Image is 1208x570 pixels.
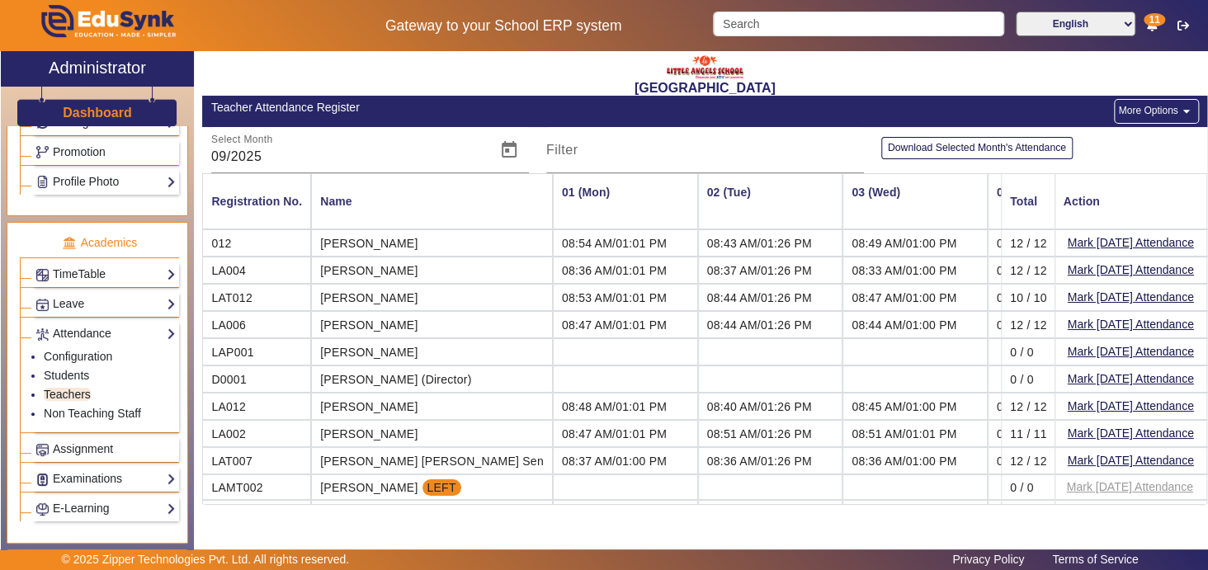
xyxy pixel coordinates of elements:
span: 08:51 AM/01:26 PM [707,427,812,440]
button: Mark [DATE] Attendance [1066,260,1196,280]
button: Open calendar [489,130,529,170]
span: 08:37 AM/01:26 PM [707,264,812,277]
button: Mark [DATE] Attendance [1066,369,1196,389]
a: Promotion [35,143,176,162]
mat-cell: LA002 [202,420,311,447]
span: 08:44 AM/01:00 PM [852,318,956,332]
mat-header-cell: Registration No. [202,173,311,229]
mat-cell: 12 / 12 [1001,229,1056,257]
span: 08:45 AM/01:00 PM [852,400,956,413]
mat-cell: 0 / 0 [1001,338,1056,365]
span: 08:33 AM/01:00 PM [852,264,956,277]
a: Privacy Policy [944,549,1032,570]
span: 08:48 AM/01:01 PM [562,400,667,413]
mat-cell: [PERSON_NAME] [311,229,553,257]
mat-cell: LA012 [202,393,311,420]
mat-cell: 10 / 10 [1001,284,1056,311]
mat-header-cell: Action [1055,173,1207,229]
span: 08:49 AM/01:00 PM [852,237,956,250]
h3: Dashboard [63,105,132,120]
button: Mark [DATE] Attendance [1066,233,1196,253]
h2: Administrator [49,58,146,78]
mat-icon: arrow_drop_down [1178,103,1195,120]
mat-cell: [PERSON_NAME] [PERSON_NAME] Sen [311,447,553,474]
span: 08:43 AM/12:47 PM [997,400,1102,413]
h5: Gateway to your School ERP system [311,17,696,35]
mat-cell: LA004 [202,257,311,284]
mat-cell: 12 / 12 [1001,447,1056,474]
span: 08:47 AM/01:00 PM [852,291,956,304]
a: Students [44,369,89,382]
mat-cell: 012 [202,229,311,257]
mat-cell: [PERSON_NAME] (Director) [311,365,553,393]
button: More Options [1114,99,1198,124]
a: Assignment [35,440,176,459]
a: Dashboard [62,104,133,121]
button: Mark [DATE] Attendance [1066,287,1196,308]
span: 08:42 AM/12:47 PM [997,237,1102,250]
mat-header-cell: Name [311,173,553,229]
h2: [GEOGRAPHIC_DATA] [202,80,1207,96]
span: Promotion [53,145,106,158]
span: 08:35 AM/12:46 PM [997,264,1102,277]
mat-header-cell: Total [1001,173,1056,229]
mat-label: Select Month [211,134,273,145]
span: 08:44 AM/01:26 PM [707,318,812,332]
button: Mark [DATE] Attendance [1066,314,1196,335]
th: 03 (Wed) [842,173,988,229]
a: Configuration [44,350,112,363]
mat-cell: 0 / 0 [1001,500,1056,525]
button: Download Selected Month's Attendance [881,137,1073,159]
button: Mark [DATE] Attendance [1066,342,1196,362]
span: 08:36 AM/01:00 PM [852,455,956,468]
mat-cell: 12 / 12 [1001,257,1056,284]
span: 08:46 AM/12:46 PM [997,318,1102,332]
span: 08:36 AM/01:26 PM [707,455,812,468]
span: 08:36 AM/01:01 PM [562,264,667,277]
mat-cell: [PERSON_NAME] [311,420,553,447]
mat-cell: 12 / 12 [1001,311,1056,338]
th: 04 (Thu) [988,173,1133,229]
mat-cell: LAP001 [202,338,311,365]
span: 08:40 AM/01:26 PM [707,400,812,413]
button: Mark [DATE] Attendance [1066,423,1196,444]
mat-cell: [PERSON_NAME] [311,500,553,525]
a: Non Teaching Staff [44,407,141,420]
a: Terms of Service [1044,549,1146,570]
th: 01 (Mon) [553,173,698,229]
mat-cell: [PERSON_NAME] [311,257,553,284]
span: 11 [1144,13,1164,26]
span: 08:47 AM/01:01 PM [562,318,667,332]
span: 08:37 AM/12:46 PM [997,455,1102,468]
p: © 2025 Zipper Technologies Pvt. Ltd. All rights reserved. [62,551,350,568]
div: Teacher Attendance Register [211,99,696,116]
span: LEFT [427,479,455,496]
mat-label: Filter [546,143,578,157]
p: Academics [20,234,179,252]
mat-cell: [PERSON_NAME] [311,311,553,338]
span: 08:49 AM/12:46 PM [997,291,1102,304]
span: 08:54 AM/01:01 PM [562,237,667,250]
span: Assignment [53,442,113,455]
img: Branchoperations.png [36,146,49,158]
span: 08:53 AM/01:01 PM [562,291,667,304]
mat-cell: 0 / 0 [1001,474,1056,500]
span: 08:43 AM/01:26 PM [707,237,812,250]
mat-cell: [PERSON_NAME] [311,393,553,420]
mat-cell: LAT012 [202,284,311,311]
mat-cell: LAMT004 [202,500,311,525]
a: Administrator [1,51,194,87]
mat-cell: 0 / 0 [1001,365,1056,393]
mat-cell: 11 / 11 [1001,420,1056,447]
img: Assignments.png [36,444,49,456]
a: Teachers [44,388,91,401]
span: 08:37 AM/01:00 PM [562,455,667,468]
mat-cell: [PERSON_NAME] [311,338,553,365]
span: 08:47 AM/01:01 PM [562,427,667,440]
button: Mark [DATE] Attendance [1066,450,1196,471]
mat-cell: LA006 [202,311,311,338]
span: 08:44 AM/01:26 PM [707,291,812,304]
input: Search [713,12,1003,36]
th: 02 (Tue) [698,173,843,229]
img: academic.png [62,236,77,251]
